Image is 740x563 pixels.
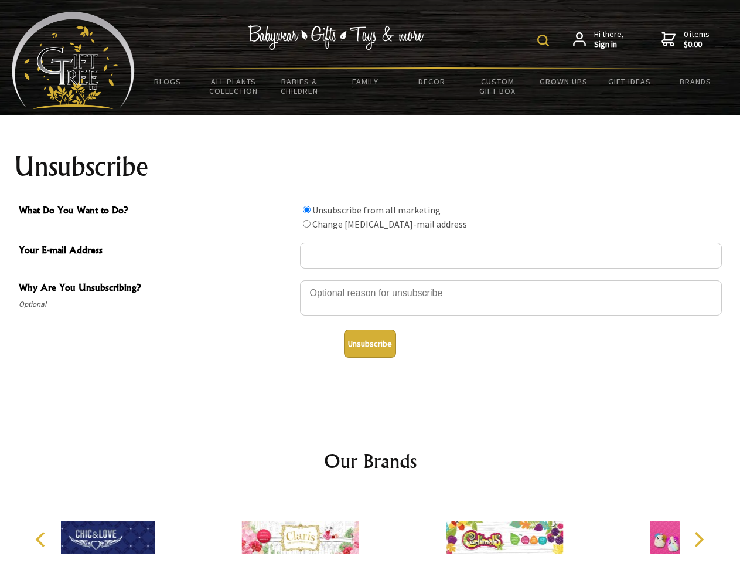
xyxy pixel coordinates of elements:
span: Why Are You Unsubscribing? [19,280,294,297]
span: Hi there, [594,29,624,50]
a: Gift Ideas [596,69,663,94]
a: 0 items$0.00 [661,29,710,50]
a: Babies & Children [267,69,333,103]
a: All Plants Collection [201,69,267,103]
h1: Unsubscribe [14,152,727,181]
a: BLOGS [135,69,201,94]
img: Babyware - Gifts - Toys and more... [12,12,135,109]
button: Next [686,527,711,552]
strong: $0.00 [684,39,710,50]
input: Your E-mail Address [300,243,722,269]
textarea: Why Are You Unsubscribing? [300,280,722,316]
img: product search [537,35,549,46]
a: Grown Ups [530,69,596,94]
button: Unsubscribe [344,330,396,358]
span: What Do You Want to Do? [19,203,294,220]
span: Optional [19,297,294,311]
a: Brands [663,69,729,94]
label: Unsubscribe from all marketing [312,204,441,216]
button: Previous [29,527,55,552]
span: Your E-mail Address [19,243,294,260]
strong: Sign in [594,39,624,50]
input: What Do You Want to Do? [303,220,311,228]
input: What Do You Want to Do? [303,206,311,213]
label: Change [MEDICAL_DATA]-mail address [312,218,467,230]
a: Decor [398,69,465,94]
a: Hi there,Sign in [573,29,624,50]
h2: Our Brands [23,447,717,475]
a: Custom Gift Box [465,69,531,103]
img: Babywear - Gifts - Toys & more [248,25,424,50]
a: Family [333,69,399,94]
span: 0 items [684,29,710,50]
